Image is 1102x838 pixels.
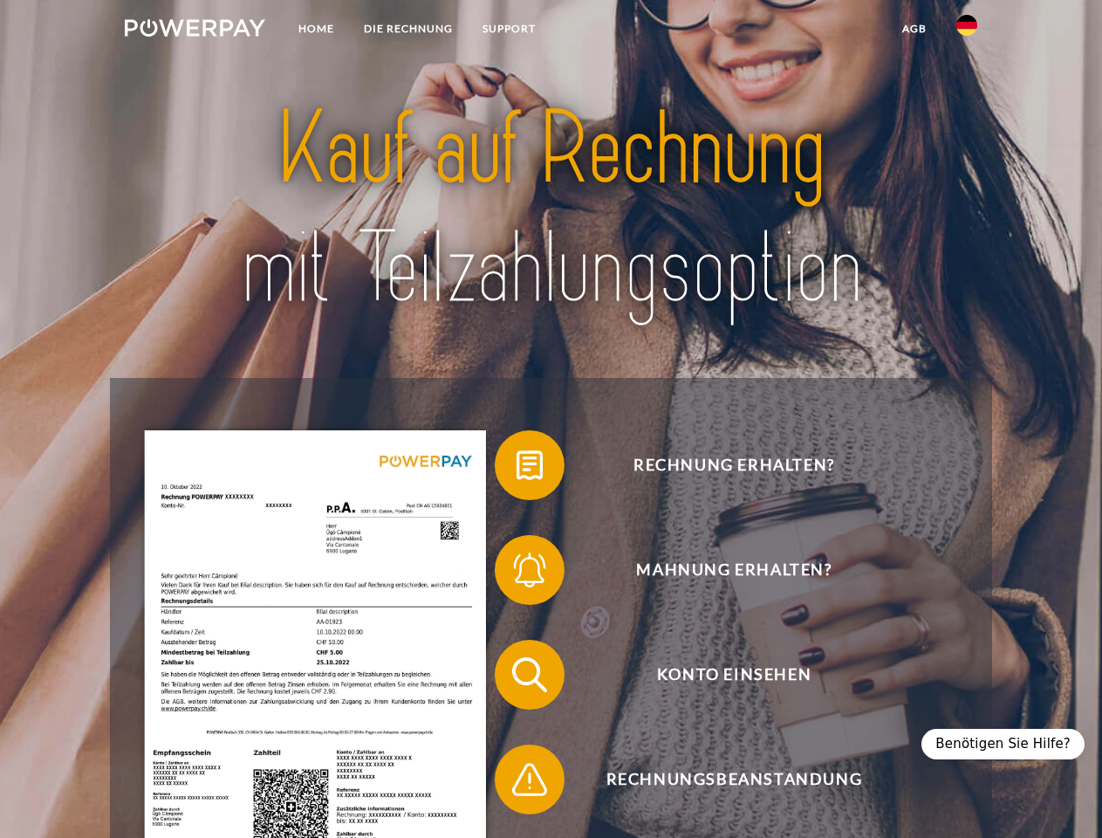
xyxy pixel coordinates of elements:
span: Mahnung erhalten? [520,535,948,605]
span: Konto einsehen [520,640,948,710]
span: Rechnung erhalten? [520,430,948,500]
img: qb_bill.svg [508,443,551,487]
a: Home [284,13,349,45]
span: Rechnungsbeanstandung [520,745,948,814]
button: Mahnung erhalten? [495,535,948,605]
img: qb_warning.svg [508,758,551,801]
a: DIE RECHNUNG [349,13,468,45]
img: qb_search.svg [508,653,551,697]
img: qb_bell.svg [508,548,551,592]
button: Konto einsehen [495,640,948,710]
a: SUPPORT [468,13,551,45]
img: de [956,15,977,36]
a: agb [887,13,941,45]
img: logo-powerpay-white.svg [125,19,265,37]
div: Benötigen Sie Hilfe? [921,729,1085,759]
img: title-powerpay_de.svg [167,84,935,334]
button: Rechnung erhalten? [495,430,948,500]
button: Rechnungsbeanstandung [495,745,948,814]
